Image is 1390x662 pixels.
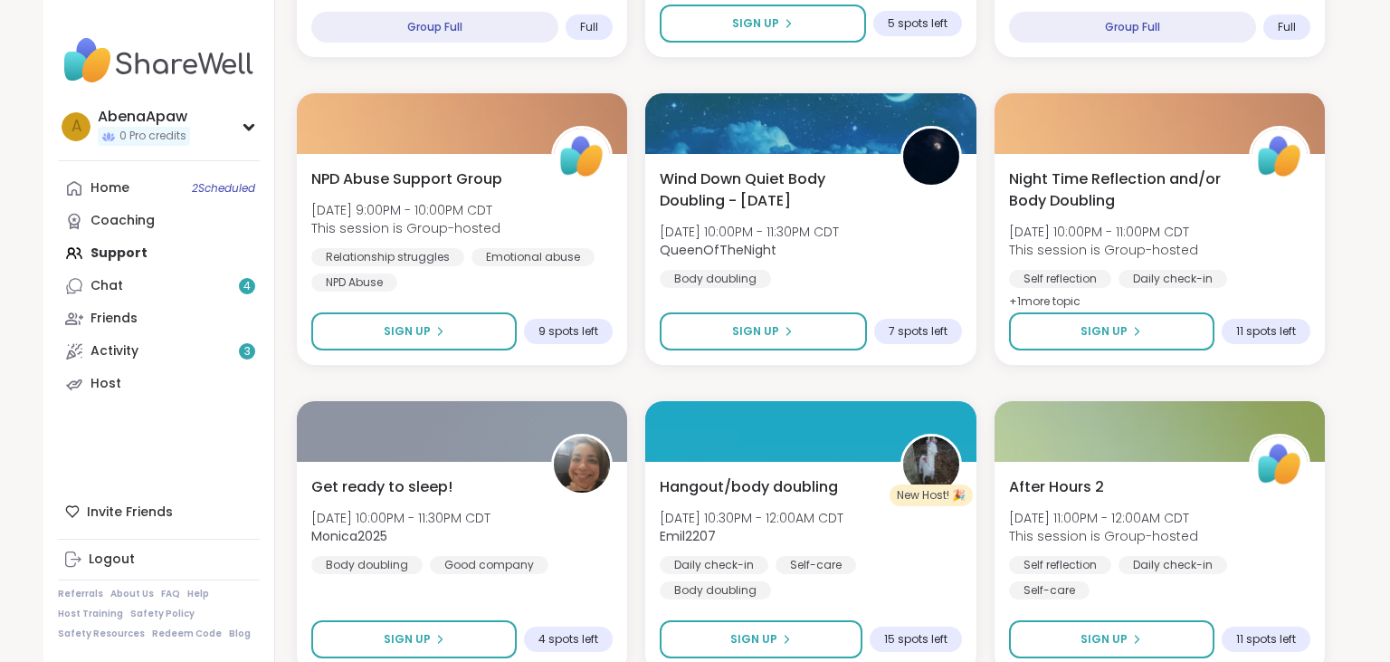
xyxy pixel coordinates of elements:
[243,279,251,294] span: 4
[311,219,500,237] span: This session is Group-hosted
[152,628,222,640] a: Redeem Code
[903,437,959,493] img: Emil2207
[311,168,502,190] span: NPD Abuse Support Group
[660,556,768,574] div: Daily check-in
[311,476,452,498] span: Get ready to sleep!
[311,248,464,266] div: Relationship struggles
[1009,620,1214,658] button: Sign Up
[732,323,779,340] span: Sign Up
[730,631,777,648] span: Sign Up
[98,107,190,127] div: AbenaApaw
[1009,581,1090,600] div: Self-care
[311,12,558,43] div: Group Full
[58,608,123,620] a: Host Training
[1009,223,1198,241] span: [DATE] 10:00PM - 11:00PM CDT
[58,29,260,92] img: ShareWell Nav Logo
[384,323,431,340] span: Sign Up
[660,509,843,527] span: [DATE] 10:30PM - 12:00AM CDT
[1009,509,1198,527] span: [DATE] 11:00PM - 12:00AM CDT
[110,588,154,600] a: About Us
[554,129,610,185] img: ShareWell
[660,581,771,600] div: Body doubling
[888,16,947,31] span: 5 spots left
[244,344,251,360] span: 3
[1252,129,1308,185] img: ShareWell
[58,543,260,576] a: Logout
[119,129,186,144] span: 0 Pro credits
[660,168,880,212] span: Wind Down Quiet Body Doubling - [DATE]
[1009,168,1229,212] span: Night Time Reflection and/or Body Doubling
[660,223,839,241] span: [DATE] 10:00PM - 11:30PM CDT
[1081,631,1128,648] span: Sign Up
[1009,12,1256,43] div: Group Full
[58,302,260,335] a: Friends
[1009,312,1214,350] button: Sign Up
[311,312,517,350] button: Sign Up
[732,15,779,32] span: Sign Up
[161,588,180,600] a: FAQ
[660,270,771,288] div: Body doubling
[187,588,209,600] a: Help
[311,273,397,292] div: NPD Abuse
[1009,241,1198,259] span: This session is Group-hosted
[58,205,260,237] a: Coaching
[660,312,866,350] button: Sign Up
[384,631,431,648] span: Sign Up
[229,628,251,640] a: Blog
[58,495,260,528] div: Invite Friends
[1009,556,1111,574] div: Self reflection
[130,608,195,620] a: Safety Policy
[90,375,121,393] div: Host
[311,509,490,527] span: [DATE] 10:00PM - 11:30PM CDT
[311,556,423,574] div: Body doubling
[660,241,776,259] b: QueenOfTheNight
[90,179,129,197] div: Home
[430,556,548,574] div: Good company
[889,324,947,339] span: 7 spots left
[903,129,959,185] img: QueenOfTheNight
[580,20,598,34] span: Full
[1081,323,1128,340] span: Sign Up
[58,335,260,368] a: Activity3
[58,270,260,302] a: Chat4
[884,632,947,647] span: 15 spots left
[1278,20,1296,34] span: Full
[1119,270,1227,288] div: Daily check-in
[660,527,716,545] b: Emil2207
[58,368,260,400] a: Host
[554,437,610,493] img: Monica2025
[1119,556,1227,574] div: Daily check-in
[660,5,865,43] button: Sign Up
[1009,476,1104,498] span: After Hours 2
[1236,632,1296,647] span: 11 spots left
[311,527,387,545] b: Monica2025
[890,485,973,506] div: New Host! 🎉
[90,310,138,328] div: Friends
[58,172,260,205] a: Home2Scheduled
[660,620,862,658] button: Sign Up
[90,212,155,230] div: Coaching
[1236,324,1296,339] span: 11 spots left
[192,181,255,196] span: 2 Scheduled
[1009,527,1198,545] span: This session is Group-hosted
[58,628,145,640] a: Safety Resources
[776,556,856,574] div: Self-care
[90,277,123,295] div: Chat
[1252,437,1308,493] img: ShareWell
[538,324,598,339] span: 9 spots left
[538,632,598,647] span: 4 spots left
[311,620,517,658] button: Sign Up
[311,201,500,219] span: [DATE] 9:00PM - 10:00PM CDT
[1009,270,1111,288] div: Self reflection
[71,115,81,139] span: A
[471,248,595,266] div: Emotional abuse
[90,342,138,360] div: Activity
[89,551,135,569] div: Logout
[660,476,838,498] span: Hangout/body doubling
[58,588,103,600] a: Referrals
